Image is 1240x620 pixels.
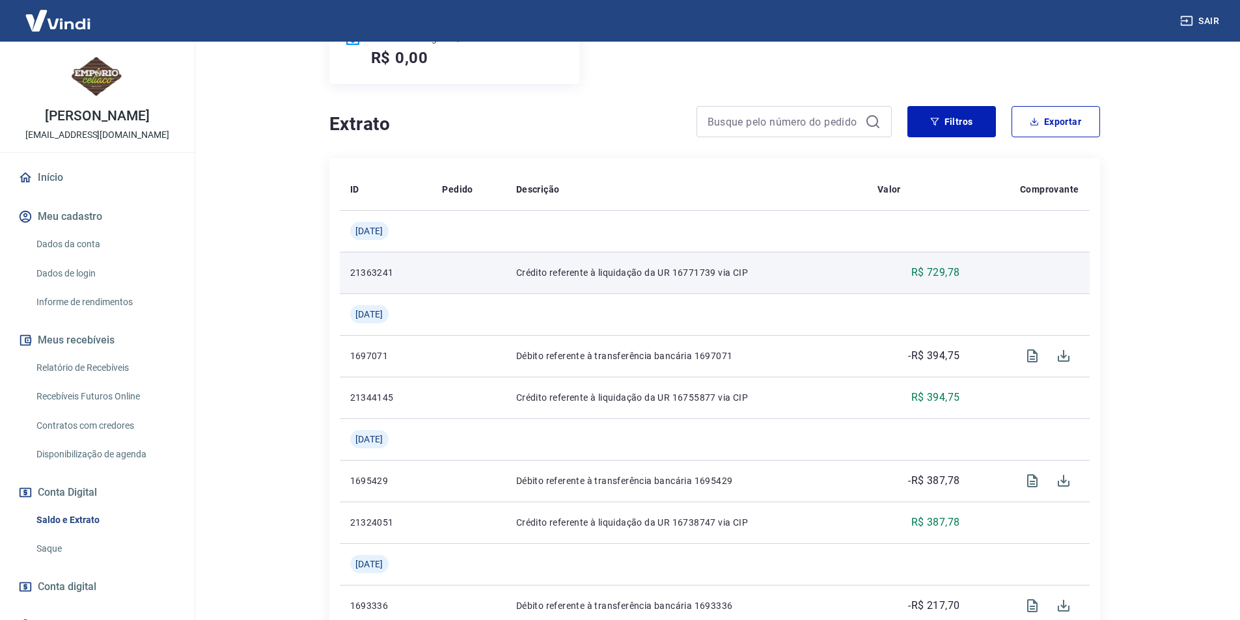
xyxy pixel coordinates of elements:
[16,478,179,507] button: Conta Digital
[31,412,179,439] a: Contratos com credores
[31,260,179,287] a: Dados de login
[31,355,179,381] a: Relatório de Recebíveis
[350,474,422,487] p: 1695429
[911,265,960,280] p: R$ 729,78
[516,266,857,279] p: Crédito referente à liquidação da UR 16771739 via CIP
[350,391,422,404] p: 21344145
[911,515,960,530] p: R$ 387,78
[1020,183,1079,196] p: Comprovante
[516,516,857,529] p: Crédito referente à liquidação da UR 16738747 via CIP
[1048,465,1079,496] span: Download
[1017,465,1048,496] span: Visualizar
[877,183,901,196] p: Valor
[355,224,383,237] span: [DATE]
[72,52,124,104] img: eae1b824-ffa6-4ee7-94d4-82ae2b65a266.jpeg
[1048,340,1079,371] span: Download
[911,390,960,405] p: R$ 394,75
[442,183,473,196] p: Pedido
[31,289,179,316] a: Informe de rendimentos
[31,231,179,258] a: Dados da conta
[350,266,422,279] p: 21363241
[45,109,149,123] p: [PERSON_NAME]
[908,473,959,489] p: -R$ 387,78
[516,599,857,612] p: Débito referente à transferência bancária 1693336
[31,383,179,410] a: Recebíveis Futuros Online
[908,598,959,613] p: -R$ 217,70
[908,348,959,364] p: -R$ 394,75
[1178,9,1224,33] button: Sair
[350,516,422,529] p: 21324051
[38,578,96,596] span: Conta digital
[516,474,857,487] p: Débito referente à transferência bancária 1695429
[350,349,422,362] p: 1697071
[1012,106,1100,137] button: Exportar
[371,47,429,68] h5: R$ 0,00
[329,111,681,137] h4: Extrato
[355,558,383,571] span: [DATE]
[31,535,179,562] a: Saque
[31,507,179,533] a: Saldo e Extrato
[16,163,179,192] a: Início
[708,112,860,131] input: Busque pelo número do pedido
[516,183,560,196] p: Descrição
[516,391,857,404] p: Crédito referente à liquidação da UR 16755877 via CIP
[350,599,422,612] p: 1693336
[1017,340,1048,371] span: Visualizar
[31,441,179,468] a: Disponibilização de agenda
[16,1,100,40] img: Vindi
[355,308,383,321] span: [DATE]
[516,349,857,362] p: Débito referente à transferência bancária 1697071
[16,573,179,601] a: Conta digital
[355,433,383,446] span: [DATE]
[16,326,179,355] button: Meus recebíveis
[907,106,996,137] button: Filtros
[350,183,359,196] p: ID
[25,128,169,142] p: [EMAIL_ADDRESS][DOMAIN_NAME]
[16,202,179,231] button: Meu cadastro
